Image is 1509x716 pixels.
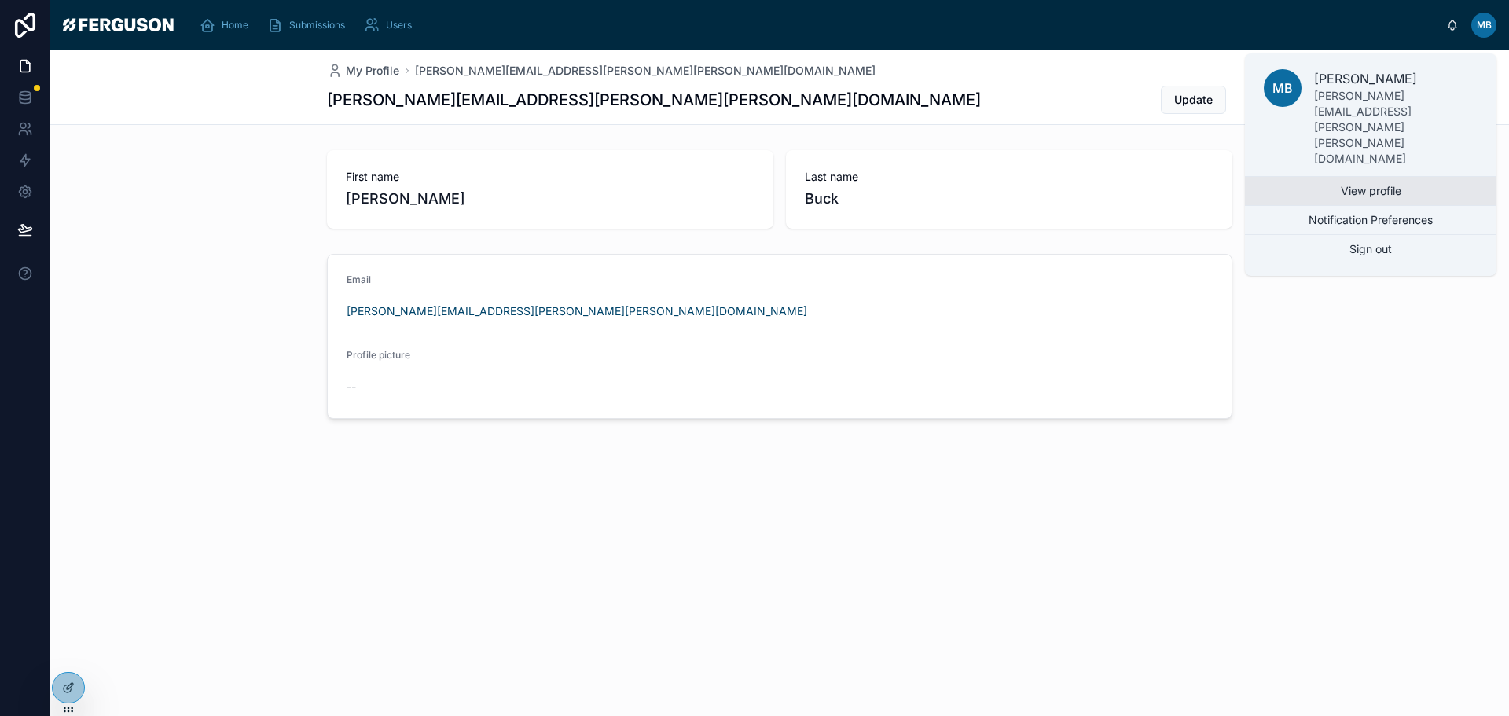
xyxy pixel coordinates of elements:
[386,19,412,31] span: Users
[1314,69,1478,88] p: [PERSON_NAME]
[327,63,399,79] a: My Profile
[347,379,356,395] span: --
[346,63,399,79] span: My Profile
[346,188,754,210] span: [PERSON_NAME]
[1245,206,1496,234] button: Notification Preferences
[805,169,1213,185] span: Last name
[289,19,345,31] span: Submissions
[359,11,423,39] a: Users
[347,274,371,285] span: Email
[1174,92,1213,108] span: Update
[222,19,248,31] span: Home
[63,18,174,32] img: App logo
[347,349,410,361] span: Profile picture
[1272,79,1293,97] span: MB
[1477,19,1492,31] span: MB
[1314,88,1478,167] p: [PERSON_NAME][EMAIL_ADDRESS][PERSON_NAME][PERSON_NAME][DOMAIN_NAME]
[1161,86,1226,114] button: Update
[1245,235,1496,263] button: Sign out
[415,63,876,79] a: [PERSON_NAME][EMAIL_ADDRESS][PERSON_NAME][PERSON_NAME][DOMAIN_NAME]
[195,11,259,39] a: Home
[346,169,754,185] span: First name
[327,89,981,111] h1: [PERSON_NAME][EMAIL_ADDRESS][PERSON_NAME][PERSON_NAME][DOMAIN_NAME]
[263,11,356,39] a: Submissions
[1245,177,1496,205] a: View profile
[347,303,807,319] a: [PERSON_NAME][EMAIL_ADDRESS][PERSON_NAME][PERSON_NAME][DOMAIN_NAME]
[187,8,1446,42] div: scrollable content
[805,188,1213,210] span: Buck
